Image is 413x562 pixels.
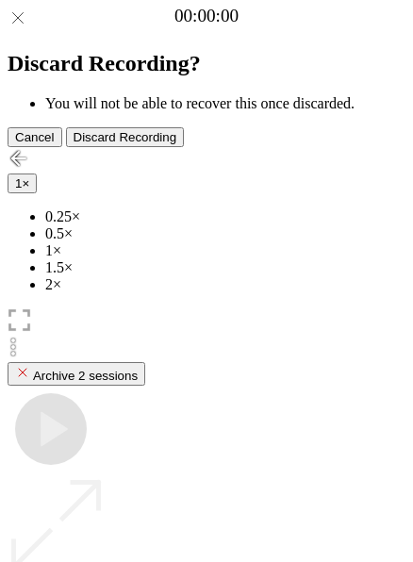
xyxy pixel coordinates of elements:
button: Discard Recording [66,127,185,147]
a: 00:00:00 [174,6,239,26]
button: Cancel [8,127,62,147]
li: 2× [45,276,405,293]
li: 1× [45,242,405,259]
span: 1 [15,176,22,190]
button: 1× [8,174,37,193]
li: 1.5× [45,259,405,276]
button: Archive 2 sessions [8,362,145,386]
h2: Discard Recording? [8,51,405,76]
div: Archive 2 sessions [15,365,138,383]
li: 0.25× [45,208,405,225]
li: You will not be able to recover this once discarded. [45,95,405,112]
li: 0.5× [45,225,405,242]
